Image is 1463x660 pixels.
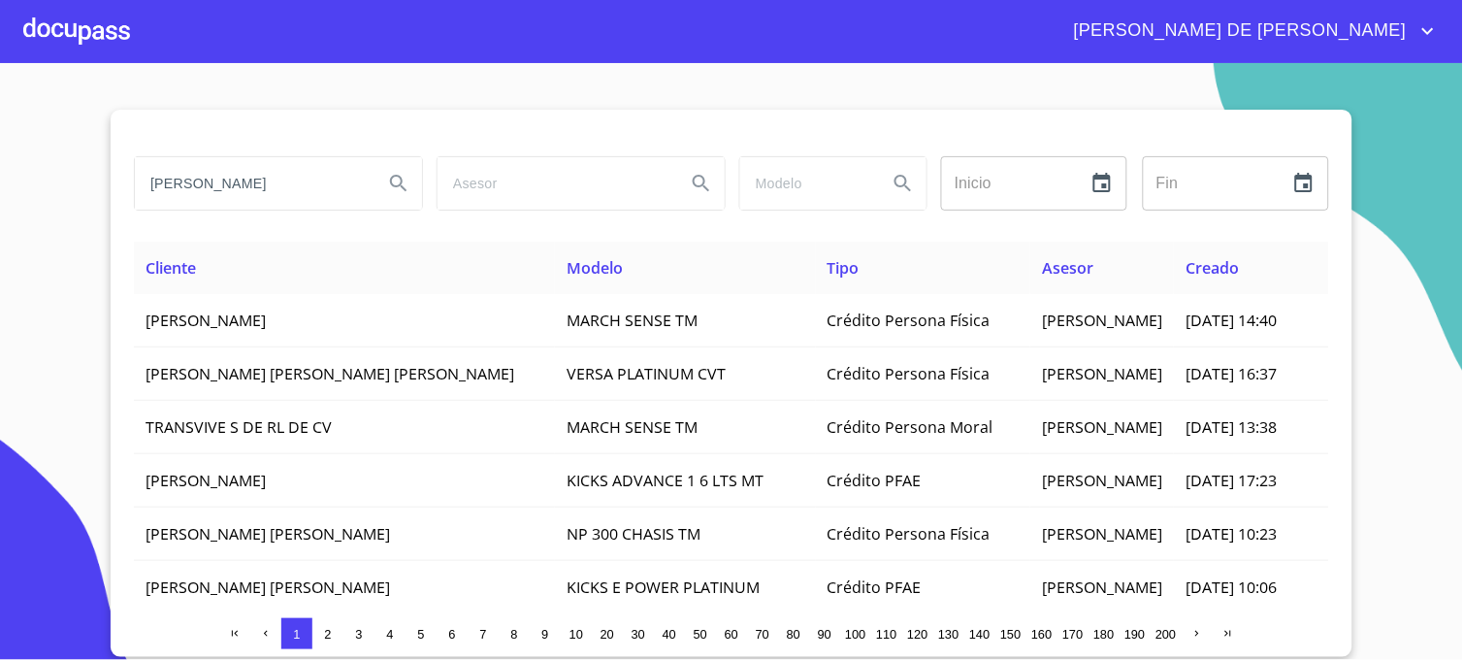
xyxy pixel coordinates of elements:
span: 9 [541,627,548,642]
button: 2 [312,618,343,649]
button: 6 [437,618,468,649]
input: search [438,157,670,210]
span: [DATE] 16:37 [1186,363,1277,384]
span: MARCH SENSE TM [567,310,698,331]
span: 70 [756,627,769,642]
span: Crédito PFAE [828,470,922,491]
span: [PERSON_NAME] [1042,310,1162,331]
button: 4 [374,618,406,649]
span: 5 [417,627,424,642]
input: search [135,157,368,210]
span: 110 [876,627,896,642]
span: 8 [510,627,517,642]
input: search [740,157,872,210]
button: Search [375,160,422,207]
span: 130 [938,627,959,642]
span: VERSA PLATINUM CVT [567,363,726,384]
button: 130 [933,618,964,649]
button: Search [678,160,725,207]
span: [PERSON_NAME] DE [PERSON_NAME] [1059,16,1416,47]
span: KICKS ADVANCE 1 6 LTS MT [567,470,764,491]
button: 70 [747,618,778,649]
span: [DATE] 10:23 [1186,523,1277,544]
button: 100 [840,618,871,649]
span: [PERSON_NAME] [1042,363,1162,384]
span: 7 [479,627,486,642]
span: Cliente [146,257,196,279]
span: 6 [448,627,455,642]
span: [PERSON_NAME] [146,470,266,491]
span: 160 [1031,627,1052,642]
span: 190 [1124,627,1145,642]
button: 180 [1089,618,1120,649]
button: 160 [1026,618,1057,649]
span: [DATE] 14:40 [1186,310,1277,331]
button: 120 [902,618,933,649]
button: account of current user [1059,16,1440,47]
span: [PERSON_NAME] [1042,470,1162,491]
span: Crédito Persona Física [828,523,991,544]
span: [PERSON_NAME] [1042,577,1162,598]
span: KICKS E POWER PLATINUM [567,577,760,598]
button: 10 [561,618,592,649]
span: 50 [694,627,707,642]
span: [DATE] 10:06 [1186,577,1277,598]
button: 170 [1057,618,1089,649]
span: 40 [663,627,676,642]
span: [PERSON_NAME] [PERSON_NAME] [146,523,390,544]
button: 50 [685,618,716,649]
button: 30 [623,618,654,649]
span: Crédito PFAE [828,577,922,598]
span: 60 [725,627,738,642]
span: 120 [907,627,927,642]
span: 80 [787,627,800,642]
span: 30 [632,627,645,642]
button: 80 [778,618,809,649]
span: 140 [969,627,990,642]
button: Search [880,160,927,207]
button: 90 [809,618,840,649]
span: 4 [386,627,393,642]
span: 20 [601,627,614,642]
button: 8 [499,618,530,649]
span: [PERSON_NAME] [146,310,266,331]
span: 10 [569,627,583,642]
span: 3 [355,627,362,642]
button: 200 [1151,618,1182,649]
button: 40 [654,618,685,649]
span: 1 [293,627,300,642]
span: 170 [1062,627,1083,642]
span: TRANSVIVE S DE RL DE CV [146,416,332,438]
span: 180 [1093,627,1114,642]
span: MARCH SENSE TM [567,416,698,438]
button: 20 [592,618,623,649]
span: 90 [818,627,831,642]
button: 3 [343,618,374,649]
span: Crédito Persona Física [828,310,991,331]
span: [PERSON_NAME] [1042,523,1162,544]
button: 150 [995,618,1026,649]
span: [DATE] 17:23 [1186,470,1277,491]
span: [PERSON_NAME] [PERSON_NAME] [146,577,390,598]
span: 150 [1000,627,1021,642]
button: 60 [716,618,747,649]
button: 110 [871,618,902,649]
span: Crédito Persona Física [828,363,991,384]
span: [DATE] 13:38 [1186,416,1277,438]
button: 5 [406,618,437,649]
span: Crédito Persona Moral [828,416,993,438]
button: 9 [530,618,561,649]
span: 2 [324,627,331,642]
button: 190 [1120,618,1151,649]
span: Asesor [1042,257,1093,279]
button: 140 [964,618,995,649]
button: 7 [468,618,499,649]
span: Modelo [567,257,623,279]
span: [PERSON_NAME] [PERSON_NAME] [PERSON_NAME] [146,363,514,384]
span: 100 [845,627,865,642]
button: 1 [281,618,312,649]
span: NP 300 CHASIS TM [567,523,700,544]
span: Tipo [828,257,860,279]
span: [PERSON_NAME] [1042,416,1162,438]
span: Creado [1186,257,1239,279]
